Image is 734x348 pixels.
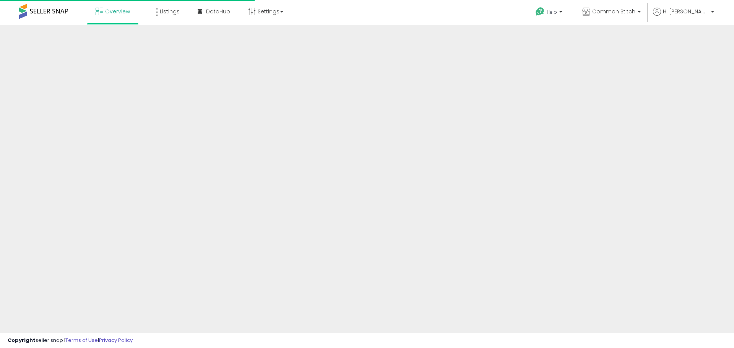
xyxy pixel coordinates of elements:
a: Hi [PERSON_NAME] [653,8,714,25]
span: Listings [160,8,180,15]
span: Overview [105,8,130,15]
span: Common Stitch [592,8,635,15]
a: Help [529,1,570,25]
span: DataHub [206,8,230,15]
a: Privacy Policy [99,337,133,344]
strong: Copyright [8,337,36,344]
span: Help [547,9,557,15]
span: Hi [PERSON_NAME] [663,8,709,15]
i: Get Help [535,7,545,16]
a: Terms of Use [65,337,98,344]
div: seller snap | | [8,337,133,344]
